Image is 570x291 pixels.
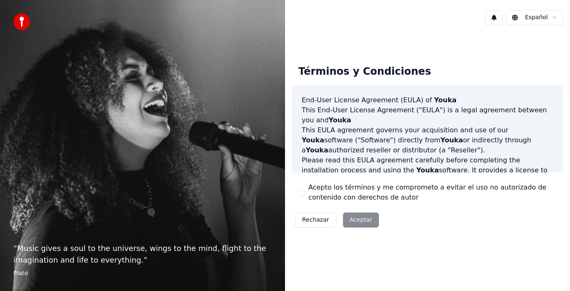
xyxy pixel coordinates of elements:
[302,155,553,195] p: Please read this EULA agreement carefully before completing the installation process and using th...
[292,58,438,85] div: Términos y Condiciones
[302,136,324,144] span: Youka
[441,136,463,144] span: Youka
[302,105,553,125] p: This End-User License Agreement ("EULA") is a legal agreement between you and
[434,96,457,104] span: Youka
[13,243,272,266] p: “ Music gives a soul to the universe, wings to the mind, flight to the imagination and life to ev...
[308,182,557,202] label: Acepto los términos y me comprometo a evitar el uso no autorizado de contenido con derechos de autor
[302,95,553,105] h3: End-User License Agreement (EULA) of
[329,116,351,124] span: Youka
[302,125,553,155] p: This EULA agreement governs your acquisition and use of our software ("Software") directly from o...
[295,213,336,228] button: Rechazar
[13,13,30,30] img: youka
[13,269,272,278] footer: Plato
[416,166,439,174] span: Youka
[306,146,328,154] span: Youka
